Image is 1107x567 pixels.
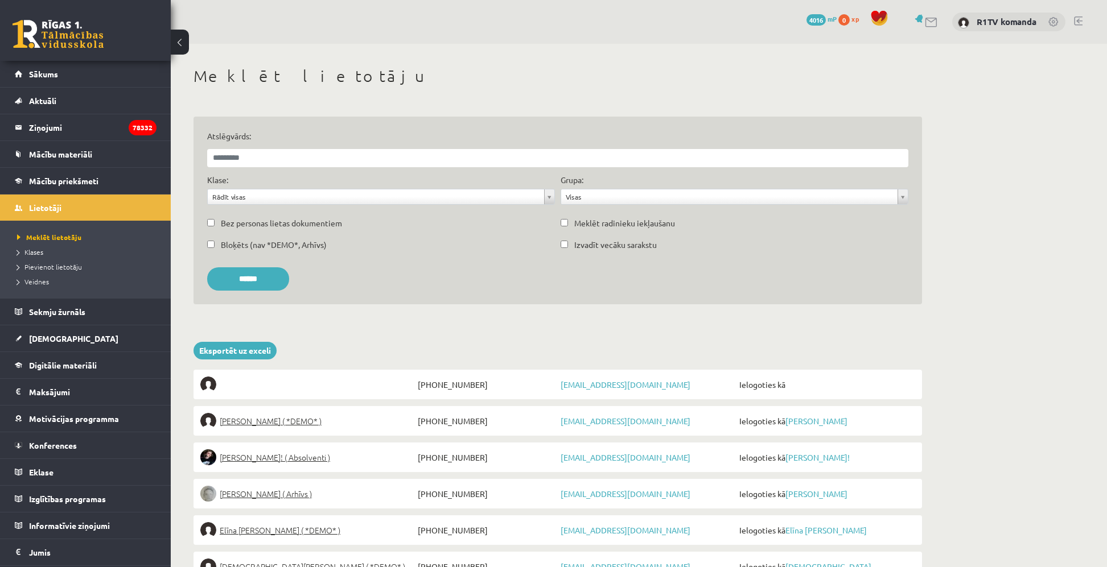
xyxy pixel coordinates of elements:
[415,522,558,538] span: [PHONE_NUMBER]
[566,189,893,204] span: Visas
[17,232,159,242] a: Meklēt lietotāju
[15,299,157,325] a: Sekmju žurnāls
[574,217,675,229] label: Meklēt radinieku iekļaušanu
[200,522,216,538] img: Elīna Jolanta Bunce
[194,342,277,359] a: Eksportēt uz exceli
[15,325,157,351] a: [DEMOGRAPHIC_DATA]
[15,168,157,194] a: Mācību priekšmeti
[785,452,850,462] a: [PERSON_NAME]!
[29,379,157,405] legend: Maksājumi
[958,17,969,28] img: R1TV komanda
[29,494,106,504] span: Izglītības programas
[15,459,157,485] a: Eklase
[415,449,558,465] span: [PHONE_NUMBER]
[129,120,157,135] i: 78332
[200,486,216,502] img: Lelde Braune
[29,149,92,159] span: Mācību materiāli
[29,467,54,477] span: Eklase
[15,405,157,432] a: Motivācijas programma
[806,14,837,23] a: 4016 mP
[200,449,415,465] a: [PERSON_NAME]! ( Absolventi )
[736,522,915,538] span: Ielogoties kā
[29,176,98,186] span: Mācību priekšmeti
[194,67,922,86] h1: Meklēt lietotāju
[15,379,157,405] a: Maksājumi
[736,376,915,392] span: Ielogoties kā
[785,489,847,499] a: [PERSON_NAME]
[15,114,157,140] a: Ziņojumi78332
[200,522,415,538] a: Elīna [PERSON_NAME] ( *DEMO* )
[736,486,915,502] span: Ielogoties kā
[15,539,157,565] a: Jumis
[15,486,157,512] a: Izglītības programas
[17,276,159,287] a: Veidnes
[415,413,558,429] span: [PHONE_NUMBER]
[29,520,110,531] span: Informatīvie ziņojumi
[15,61,157,87] a: Sākums
[29,202,61,213] span: Lietotāji
[200,413,216,429] img: Elīna Elizabete Ancveriņa
[15,432,157,458] a: Konferences
[29,114,157,140] legend: Ziņojumi
[785,525,867,535] a: Elīna [PERSON_NAME]
[15,352,157,378] a: Digitālie materiāli
[785,416,847,426] a: [PERSON_NAME]
[17,262,82,271] span: Pievienot lietotāju
[561,174,583,186] label: Grupa:
[220,486,312,502] span: [PERSON_NAME] ( Arhīvs )
[806,14,826,26] span: 4016
[207,130,908,142] label: Atslēgvārds:
[29,360,97,370] span: Digitālie materiāli
[29,69,58,79] span: Sākums
[220,449,330,465] span: [PERSON_NAME]! ( Absolventi )
[828,14,837,23] span: mP
[415,486,558,502] span: [PHONE_NUMBER]
[221,217,342,229] label: Bez personas lietas dokumentiem
[29,96,56,106] span: Aktuāli
[561,525,690,535] a: [EMAIL_ADDRESS][DOMAIN_NAME]
[561,416,690,426] a: [EMAIL_ADDRESS][DOMAIN_NAME]
[29,413,119,424] span: Motivācijas programma
[561,489,690,499] a: [EMAIL_ADDRESS][DOMAIN_NAME]
[220,413,322,429] span: [PERSON_NAME] ( *DEMO* )
[17,277,49,286] span: Veidnes
[838,14,850,26] span: 0
[561,189,908,204] a: Visas
[851,14,859,23] span: xp
[574,239,657,251] label: Izvadīt vecāku sarakstu
[208,189,554,204] a: Rādīt visas
[17,247,159,257] a: Klases
[15,141,157,167] a: Mācību materiāli
[561,379,690,390] a: [EMAIL_ADDRESS][DOMAIN_NAME]
[212,189,540,204] span: Rādīt visas
[17,262,159,272] a: Pievienot lietotāju
[220,522,340,538] span: Elīna [PERSON_NAME] ( *DEMO* )
[15,512,157,539] a: Informatīvie ziņojumi
[15,88,157,114] a: Aktuāli
[415,376,558,392] span: [PHONE_NUMBER]
[17,247,43,256] span: Klases
[977,16,1036,27] a: R1TV komanda
[207,174,228,186] label: Klase:
[200,449,216,465] img: Sofija Anrio-Karlauska!
[29,440,77,450] span: Konferences
[15,194,157,221] a: Lietotāji
[736,413,915,429] span: Ielogoties kā
[200,413,415,429] a: [PERSON_NAME] ( *DEMO* )
[13,20,104,48] a: Rīgas 1. Tālmācības vidusskola
[200,486,415,502] a: [PERSON_NAME] ( Arhīvs )
[838,14,865,23] a: 0 xp
[29,547,51,557] span: Jumis
[29,307,85,317] span: Sekmju žurnāls
[29,333,118,343] span: [DEMOGRAPHIC_DATA]
[221,239,327,251] label: Bloķēts (nav *DEMO*, Arhīvs)
[736,449,915,465] span: Ielogoties kā
[17,233,81,242] span: Meklēt lietotāju
[561,452,690,462] a: [EMAIL_ADDRESS][DOMAIN_NAME]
